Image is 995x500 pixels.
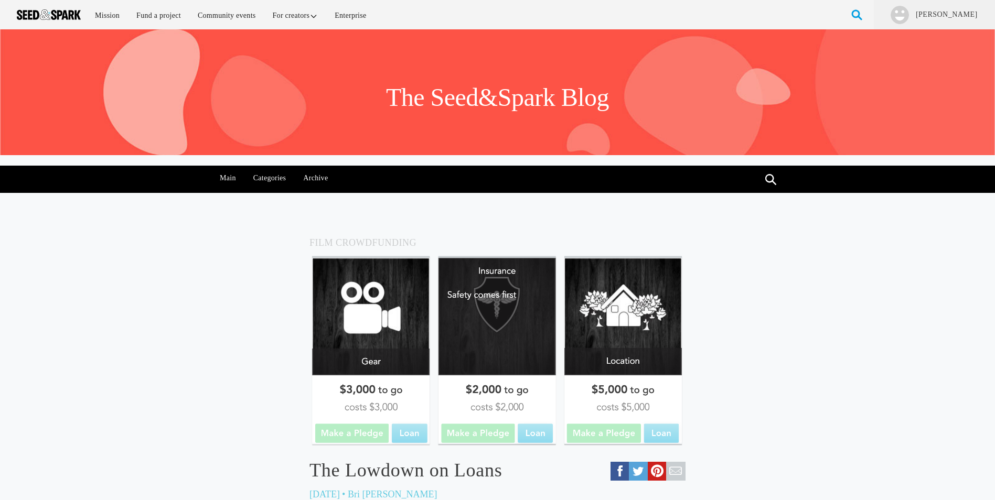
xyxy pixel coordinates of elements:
a: [PERSON_NAME] [915,9,978,20]
a: Main [215,166,242,191]
h1: The Seed&Spark Blog [386,82,609,113]
a: Enterprise [327,4,373,27]
img: Screen%20Shot%202020-02-11%20at%202.01.49%20PM.png [309,254,686,448]
a: Community events [190,4,263,27]
img: user.png [891,6,909,24]
img: Seed amp; Spark [17,9,81,20]
a: Mission [88,4,127,27]
a: Archive [298,166,334,191]
a: Categories [248,166,292,191]
a: Fund a project [129,4,188,27]
a: For creators [265,4,326,27]
h5: Film Crowdfunding [309,235,686,251]
a: The Lowdown on Loans [309,459,686,482]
